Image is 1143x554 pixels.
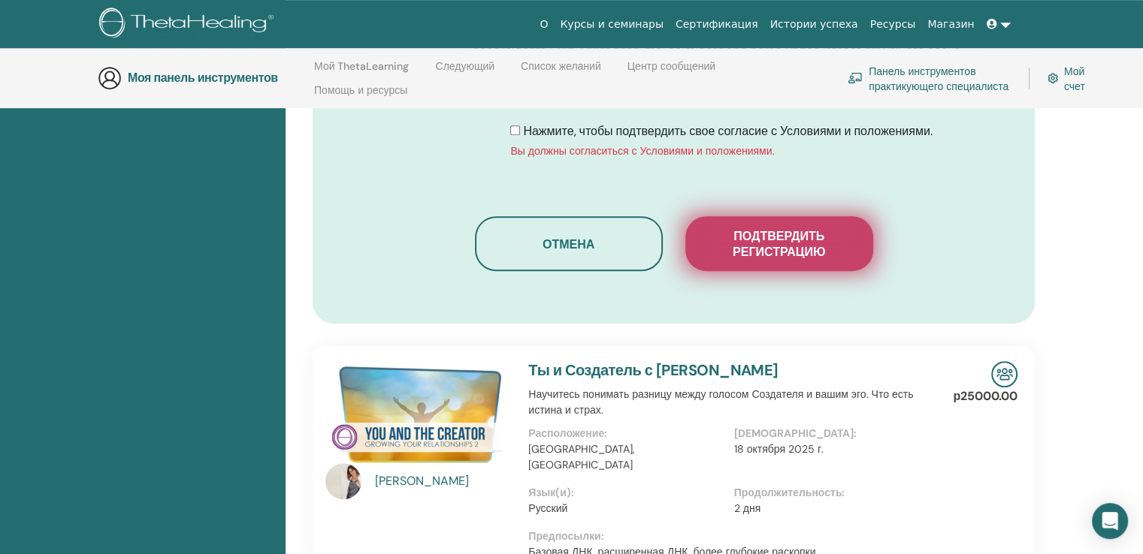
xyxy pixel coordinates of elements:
[528,360,779,380] a: Ты и Создатель с [PERSON_NAME]
[475,216,663,271] button: Отмена
[1048,62,1088,95] a: Мой счет
[128,70,278,86] font: Моя панель инструментов
[554,11,670,38] a: Курсы и семинары
[733,228,825,260] font: Подтвердить регистрацию
[325,463,361,499] img: default.jpg
[870,18,916,30] font: Ресурсы
[848,72,863,83] img: chalkboard-teacher.svg
[869,65,1008,92] font: Панель инструментов практикующего специалиста
[734,426,857,440] font: [DEMOGRAPHIC_DATA]:
[314,83,407,97] font: Помощь и ресурсы
[685,216,873,271] button: Подтвердить регистрацию
[991,361,1018,387] img: Очный семинар
[99,8,279,41] img: logo.png
[770,18,858,30] font: Истории успеха
[521,59,601,73] font: Список желаний
[1048,71,1058,86] img: cog.svg
[314,60,409,84] a: Мой ThetaLearning
[528,442,635,471] font: [GEOGRAPHIC_DATA], [GEOGRAPHIC_DATA]
[98,66,122,90] img: generic-user-icon.jpg
[864,11,922,38] a: Ресурсы
[521,60,601,84] a: Список желаний
[528,529,603,543] font: Предпосылки:
[764,11,864,38] a: Истории успеха
[543,236,594,252] font: Отмена
[435,59,494,73] font: Следующий
[528,387,913,417] font: Научитесь понимать разницу между голосом Создателя и вашим эго. Что есть истина и страх.
[528,426,607,440] font: Расположение:
[528,486,574,499] font: Язык(и):
[375,472,514,490] a: [PERSON_NAME]
[1092,503,1128,539] div: Открытый Интерком Мессенджер
[953,388,1018,404] font: р25000.00
[734,486,845,499] font: Продолжительность:
[927,18,974,30] font: Магазин
[325,361,510,468] img: Ты и Создатель
[627,59,715,73] font: Центр сообщений
[676,18,758,30] font: Сертификация
[523,123,932,139] font: Нажмите, чтобы подтвердить свое согласие с Условиями и положениями.
[314,59,409,73] font: Мой ThetaLearning
[528,501,567,515] font: Русский
[734,501,760,515] font: 2 дня
[734,442,824,456] font: 18 октября 2025 г.
[848,62,1011,95] a: Панель инструментов практикующего специалиста
[1064,65,1085,92] font: Мой счет
[510,144,774,158] font: Вы должны согласиться с Условиями и положениями.
[314,84,407,108] a: Помощь и ресурсы
[921,11,980,38] a: Магазин
[435,60,494,84] a: Следующий
[670,11,764,38] a: Сертификация
[540,18,548,30] font: О
[627,60,715,84] a: Центр сообщений
[534,11,554,38] a: О
[375,473,469,489] font: [PERSON_NAME]
[560,18,664,30] font: Курсы и семинары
